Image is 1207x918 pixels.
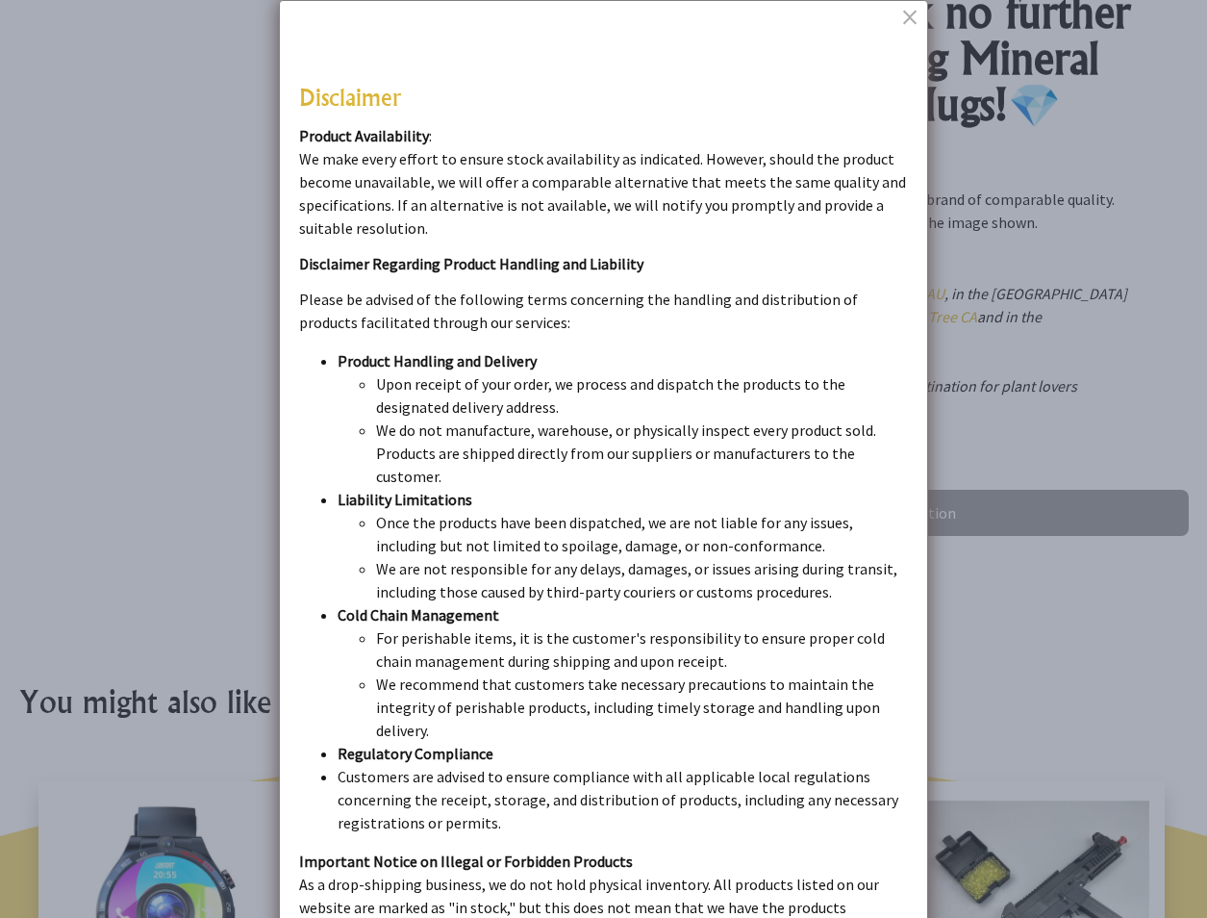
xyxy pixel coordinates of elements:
[376,557,908,603] li: We are not responsible for any delays, damages, or issues arising during transit, including those...
[299,82,908,113] h3: Disclaimer
[376,419,908,488] li: We do not manufacture, warehouse, or physically inspect every product sold. Products are shipped ...
[376,511,908,557] li: Once the products have been dispatched, we are not liable for any issues, including but not limit...
[299,852,633,871] strong: Important Notice on Illegal or Forbidden Products
[338,351,537,370] strong: Product Handling and Delivery
[338,744,493,763] strong: Regulatory Compliance
[338,605,499,625] strong: Cold Chain Management
[299,126,429,145] strong: Product Availability
[376,673,908,742] li: We recommend that customers take necessary precautions to maintain the integrity of perishable pr...
[338,490,472,509] strong: Liability Limitations
[299,254,643,273] strong: Disclaimer Regarding Product Handling and Liability
[299,288,908,334] p: Please be advised of the following terms concerning the handling and distribution of products fac...
[376,372,908,419] li: Upon receipt of your order, we process and dispatch the products to the designated delivery address.
[299,124,908,240] p: : We make every effort to ensure stock availability as indicated. However, should the product bec...
[338,765,908,834] li: Customers are advised to ensure compliance with all applicable local regulations concerning the r...
[376,626,908,673] li: For perishable items, it is the customer's responsibility to ensure proper cold chain management ...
